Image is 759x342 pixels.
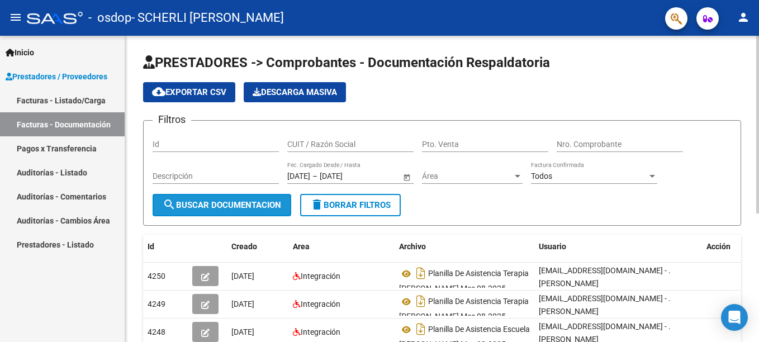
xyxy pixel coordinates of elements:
[163,200,281,210] span: Buscar Documentacion
[231,242,257,251] span: Creado
[310,200,391,210] span: Borrar Filtros
[152,85,165,98] mat-icon: cloud_download
[153,112,191,127] h3: Filtros
[534,235,702,259] datatable-header-cell: Usuario
[227,235,288,259] datatable-header-cell: Creado
[539,294,671,316] span: [EMAIL_ADDRESS][DOMAIN_NAME] - . [PERSON_NAME]
[301,327,340,336] span: Integración
[153,194,291,216] button: Buscar Documentacion
[539,266,671,288] span: [EMAIL_ADDRESS][DOMAIN_NAME] - . [PERSON_NAME]
[399,269,529,293] span: Planilla De Asistencia Terapia [PERSON_NAME] Mes 08-2025
[312,172,317,181] span: –
[148,272,165,281] span: 4250
[702,235,758,259] datatable-header-cell: Acción
[300,194,401,216] button: Borrar Filtros
[539,242,566,251] span: Usuario
[143,55,550,70] span: PRESTADORES -> Comprobantes - Documentación Respaldatoria
[244,82,346,102] app-download-masive: Descarga masiva de comprobantes (adjuntos)
[721,304,748,331] div: Open Intercom Messenger
[414,264,428,282] i: Descargar documento
[131,6,284,30] span: - SCHERLI [PERSON_NAME]
[737,11,750,24] mat-icon: person
[143,82,235,102] button: Exportar CSV
[414,292,428,310] i: Descargar documento
[395,235,534,259] datatable-header-cell: Archivo
[320,172,374,181] input: Fecha fin
[231,300,254,308] span: [DATE]
[287,172,310,181] input: Fecha inicio
[401,171,412,183] button: Open calendar
[706,242,730,251] span: Acción
[301,272,340,281] span: Integración
[288,235,395,259] datatable-header-cell: Area
[414,320,428,338] i: Descargar documento
[9,11,22,24] mat-icon: menu
[244,82,346,102] button: Descarga Masiva
[148,327,165,336] span: 4248
[163,198,176,211] mat-icon: search
[399,297,529,321] span: Planilla De Asistencia Terapia [PERSON_NAME] Mes 08-2025
[6,70,107,83] span: Prestadores / Proveedores
[148,300,165,308] span: 4249
[253,87,337,97] span: Descarga Masiva
[88,6,131,30] span: - osdop
[231,327,254,336] span: [DATE]
[293,242,310,251] span: Area
[148,242,154,251] span: Id
[6,46,34,59] span: Inicio
[301,300,340,308] span: Integración
[399,242,426,251] span: Archivo
[531,172,552,180] span: Todos
[422,172,513,181] span: Área
[310,198,324,211] mat-icon: delete
[152,87,226,97] span: Exportar CSV
[231,272,254,281] span: [DATE]
[143,235,188,259] datatable-header-cell: Id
